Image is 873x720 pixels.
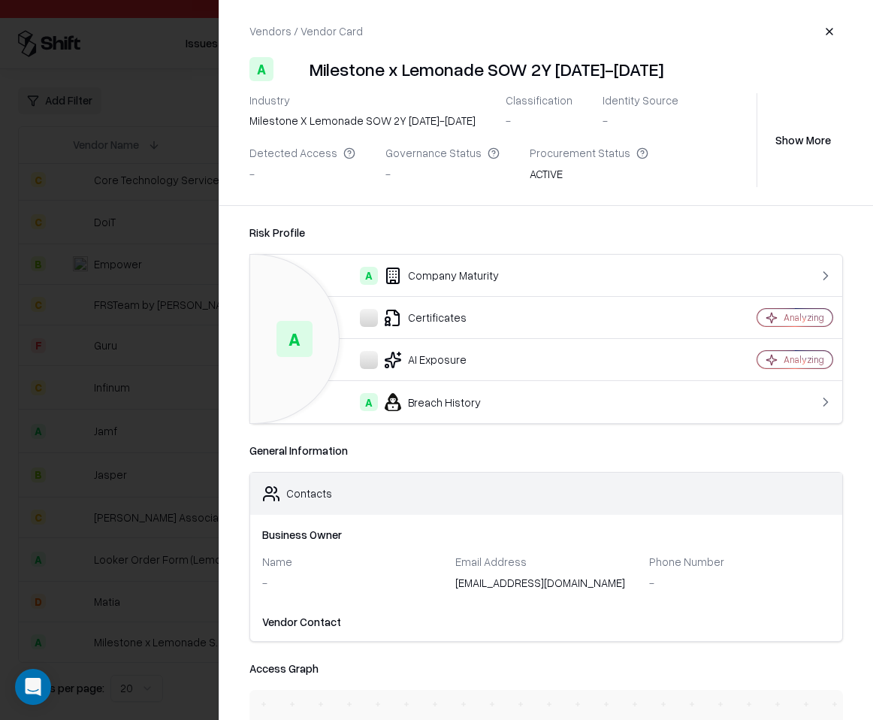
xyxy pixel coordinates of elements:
[763,126,843,153] button: Show More
[276,321,313,357] div: A
[262,614,831,630] div: Vendor Contact
[262,351,672,369] div: AI Exposure
[784,311,824,324] div: Analyzing
[262,309,672,327] div: Certificates
[506,93,572,107] div: Classification
[249,93,476,107] div: Industry
[249,166,355,182] div: -
[360,393,378,411] div: A
[603,113,678,129] div: -
[249,442,844,460] div: General Information
[649,575,831,591] div: -
[262,527,831,543] div: Business Owner
[385,166,500,182] div: -
[249,146,355,159] div: Detected Access
[530,146,648,159] div: Procurement Status
[262,393,672,411] div: Breach History
[249,660,844,678] div: Access Graph
[506,113,572,129] div: -
[603,93,678,107] div: Identity Source
[530,166,648,187] div: ACTIVE
[262,267,672,285] div: Company Maturity
[249,57,273,81] div: A
[360,267,378,285] div: A
[286,486,332,501] div: Contacts
[279,57,304,81] img: Milestone x Lemonade SOW 2Y 2024-2026
[455,555,637,568] div: Email Address
[249,113,476,129] div: Milestone x Lemonade SOW 2Y [DATE]-[DATE]
[262,555,444,568] div: Name
[310,57,663,81] div: Milestone x Lemonade SOW 2Y [DATE]-[DATE]
[249,224,844,242] div: Risk Profile
[249,23,363,39] div: Vendors / Vendor Card
[455,575,637,596] div: [EMAIL_ADDRESS][DOMAIN_NAME]
[385,146,500,159] div: Governance Status
[784,353,824,366] div: Analyzing
[262,575,444,591] div: -
[649,555,831,568] div: Phone Number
